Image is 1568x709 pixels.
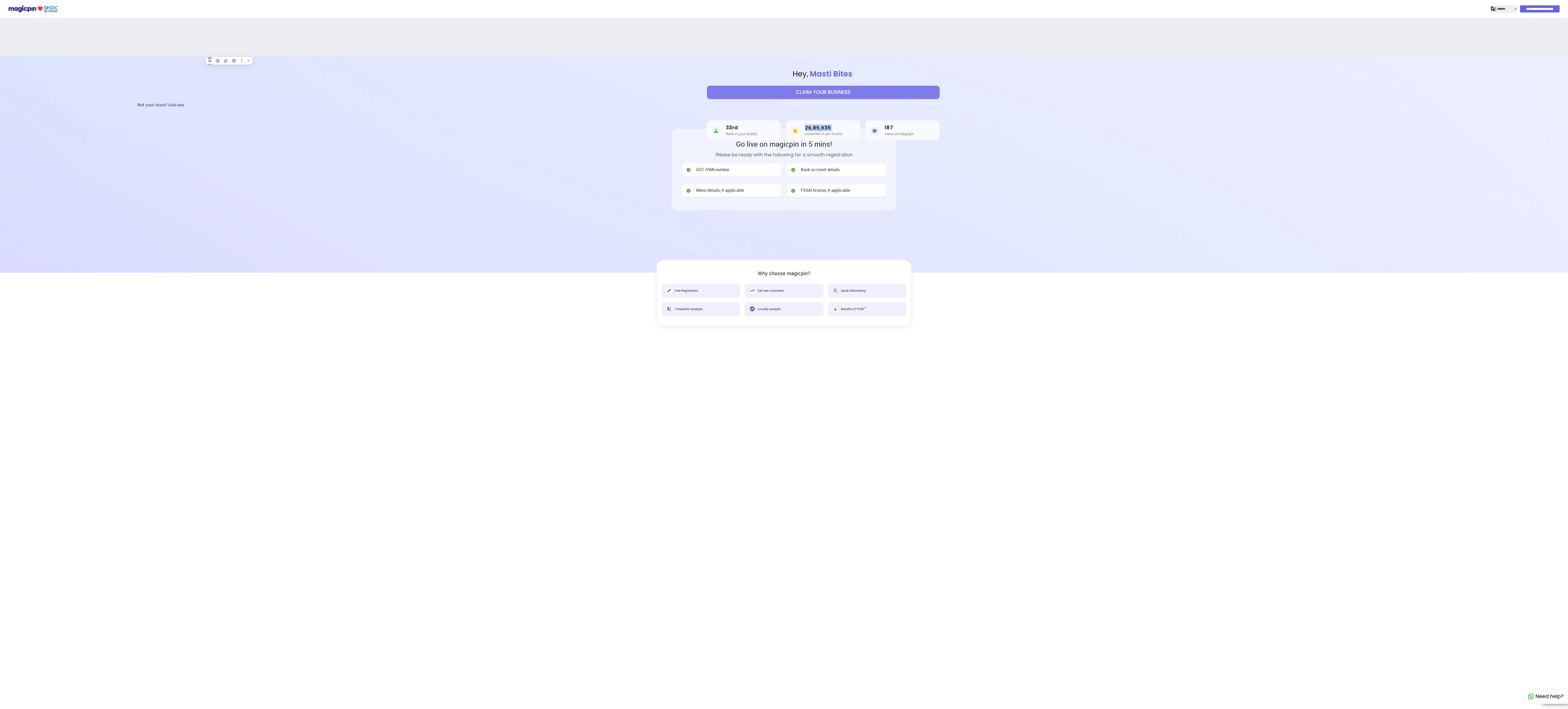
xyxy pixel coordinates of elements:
h5: Views on magicpin [884,132,914,136]
h3: Not your store? [138,98,167,111]
img: check [686,167,691,172]
span: Quick Onboarding [841,288,866,293]
span: Click here [168,103,184,107]
img: Benefits of ₹50K [832,306,838,312]
div: Need help? [1524,689,1568,704]
span: GST /PAN number [696,167,729,173]
img: Get new customers [749,287,755,294]
p: Please be ready with the following for a smooth registration [682,151,886,158]
span: Bank account details [801,167,840,173]
span: Hey , [78,69,1568,80]
h2: Why choose magicpin? [662,271,906,276]
h3: 33rd [726,125,757,131]
img: Rank [712,126,720,136]
span: Free Registration [675,288,698,293]
img: check [791,188,796,193]
img: check [791,167,796,172]
img: check [686,188,691,193]
img: Locality analysis [749,306,755,312]
h5: Customers in your locality [805,132,842,135]
span: Masti Bites [808,68,854,79]
span: Locality analysis [758,307,781,311]
span: Benefits of ₹50K [841,307,866,311]
img: Competitor Analysis [666,306,672,312]
span: FSSAI license, if applicable [801,187,850,193]
span: Competitor Analysis [675,307,703,311]
button: CLAIM YOUR BUSINESS [707,86,940,98]
img: ondc-logo-new-small.8a59708e.svg [8,4,58,13]
h5: Rank in your locality [726,132,757,136]
img: j2MGCQAAAABJRU5ErkJggg== [1491,6,1496,11]
span: Get new customers [758,288,784,293]
h3: 187 [884,125,914,131]
h2: Go live on magicpin in 5 mins! [682,139,886,149]
h3: 26,85,935 [805,125,842,131]
img: Free Registration [666,287,672,294]
span: Menu details, if applicable [696,187,744,193]
img: Quick Onboarding [832,287,838,294]
img: whatapp_green.7240e66a.svg [1528,693,1534,700]
img: Customers [791,126,799,136]
img: Views [871,126,879,136]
